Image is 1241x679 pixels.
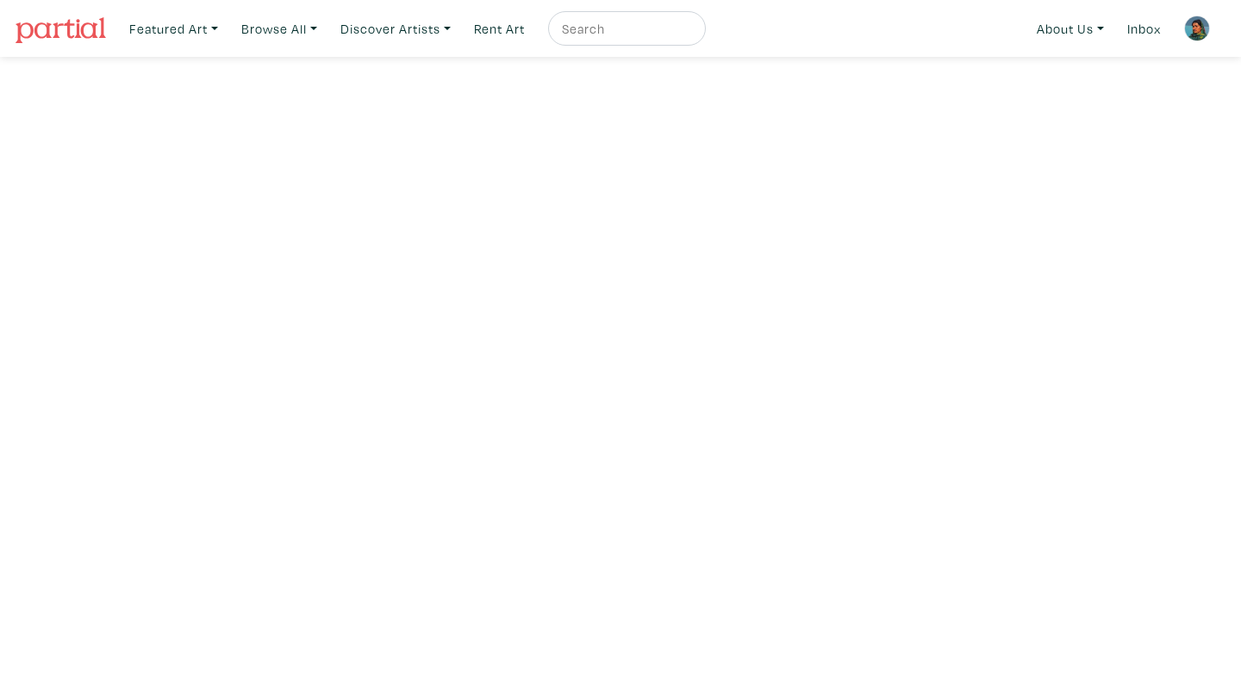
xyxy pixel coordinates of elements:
[333,11,458,47] a: Discover Artists
[1029,11,1112,47] a: About Us
[466,11,533,47] a: Rent Art
[1184,16,1210,41] img: phpThumb.php
[1119,11,1169,47] a: Inbox
[122,11,226,47] a: Featured Art
[560,18,689,40] input: Search
[234,11,325,47] a: Browse All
